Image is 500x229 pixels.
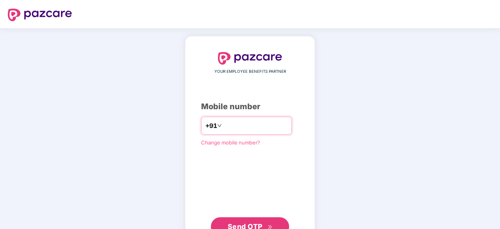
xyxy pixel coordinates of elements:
span: YOUR EMPLOYEE BENEFITS PARTNER [214,69,286,75]
div: Mobile number [201,101,299,113]
span: +91 [205,121,217,131]
span: down [217,123,222,128]
img: logo [218,52,282,65]
img: logo [8,9,72,21]
a: Change mobile number? [201,139,260,146]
